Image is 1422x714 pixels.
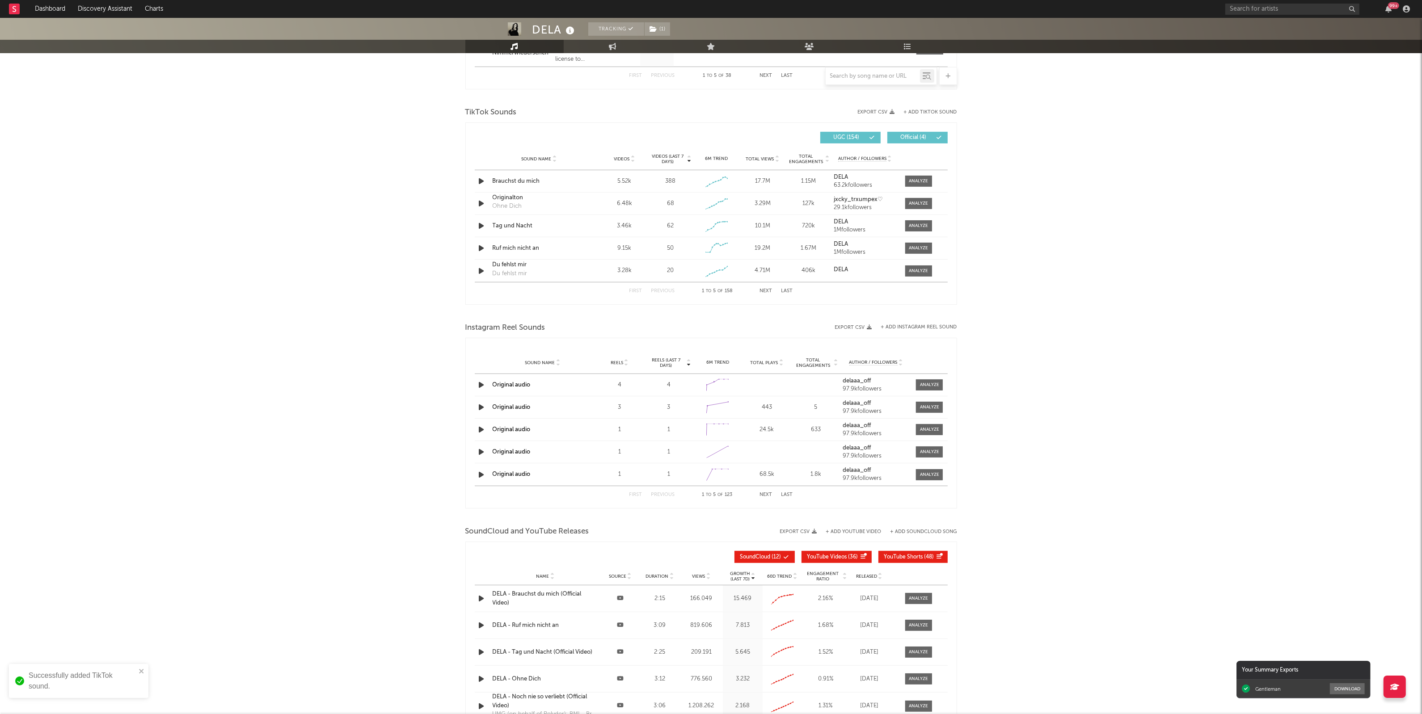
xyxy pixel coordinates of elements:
a: DELA [834,267,896,273]
span: Sound Name [525,360,555,365]
div: 50 [667,244,674,253]
button: Last [781,289,793,294]
div: 6M Trend [696,155,737,162]
div: + Add YouTube Video [817,529,882,534]
div: 24.5k [744,425,789,434]
span: of [717,289,723,293]
div: 443 [744,403,789,412]
a: Original audio [493,404,531,410]
div: 5 [793,403,838,412]
div: 7.813 [725,621,760,630]
a: Du fehlst mir [493,260,586,269]
div: 720k [788,222,829,231]
span: UGC ( 154 ) [826,135,867,140]
span: ( 36 ) [807,554,858,560]
div: 388 [665,177,675,186]
div: Ruf mich nicht an [493,244,586,253]
span: TikTok Sounds [465,107,517,118]
span: Reels (last 7 days) [646,357,686,368]
button: Previous [651,492,675,497]
div: 166.049 [682,594,721,603]
div: 406k [788,266,829,275]
span: Instagram Reel Sounds [465,323,545,333]
div: Gentleman [1255,686,1281,692]
span: to [706,289,711,293]
div: 97.9k followers [843,431,910,437]
a: DELA - Noch nie so verliebt (Official Video) [493,693,598,710]
button: 99+ [1385,5,1392,13]
button: Next [760,492,772,497]
div: Your Summary Exports [1236,661,1371,680]
div: 1.15M [788,177,829,186]
button: + Add SoundCloud Song [890,529,957,534]
div: 19.2M [742,244,783,253]
div: 1 [597,448,642,457]
span: Total Views [746,156,774,162]
div: Du fehlst mir [493,269,527,278]
span: YouTube Videos [807,554,847,560]
div: 3:12 [642,675,678,684]
button: Tracking [588,22,644,36]
div: 1.52 % [805,648,847,657]
div: 1M followers [834,227,896,233]
div: [DATE] [852,621,887,630]
button: UGC(154) [820,132,881,143]
div: 4.71M [742,266,783,275]
div: 0.91 % [805,675,847,684]
div: [DATE] [852,675,887,684]
p: Growth [730,571,750,576]
button: YouTube Videos(36) [802,551,872,563]
div: 1 [646,448,691,457]
span: Official ( 4 ) [893,135,934,140]
a: DELA [834,241,896,248]
div: 17.7M [742,177,783,186]
span: of [718,493,723,497]
div: DELA - Brauchst du mich (Official Video) [493,590,598,607]
div: 3.46k [604,222,646,231]
span: Videos (last 7 days) [650,154,686,164]
div: 1M followers [834,249,896,256]
button: close [139,668,145,676]
input: Search for artists [1225,4,1359,15]
button: YouTube Shorts(48) [878,551,948,563]
a: Original audio [493,427,531,433]
div: 776.560 [682,675,721,684]
div: 127k [788,199,829,208]
div: 3 [597,403,642,412]
span: Total Engagements [788,154,824,164]
div: 3.232 [725,675,760,684]
a: delaaa_off [843,378,910,384]
div: 10.1M [742,222,783,231]
a: DELA - Tag und Nacht (Official Video) [493,648,598,657]
div: 68 [667,199,674,208]
span: 60D Trend [768,574,792,579]
a: DELA - Ruf mich nicht an [493,621,598,630]
button: Next [760,289,772,294]
span: Engagement Ratio [805,571,842,582]
a: Originalton [493,193,586,202]
div: 3.29M [742,199,783,208]
div: 2:15 [642,594,678,603]
div: 2:25 [642,648,678,657]
div: 3 [646,403,691,412]
div: 2.16 % [805,594,847,603]
div: 209.191 [682,648,721,657]
div: 1 [646,470,691,479]
div: 2.168 [725,701,760,710]
strong: delaaa_off [843,467,871,473]
div: 819.606 [682,621,721,630]
button: + Add YouTube Video [826,529,882,534]
strong: jxcky_trxumpex♡ [834,197,883,202]
button: Previous [651,289,675,294]
div: 1 5 123 [693,490,742,500]
button: + Add TikTok Sound [904,110,957,115]
a: DELA [834,219,896,225]
div: + Add Instagram Reel Sound [872,325,957,330]
div: 633 [793,425,838,434]
div: 1.68 % [805,621,847,630]
div: 97.9k followers [843,475,910,482]
strong: DELA [834,267,848,273]
div: 4 [646,381,691,390]
div: 4 [597,381,642,390]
